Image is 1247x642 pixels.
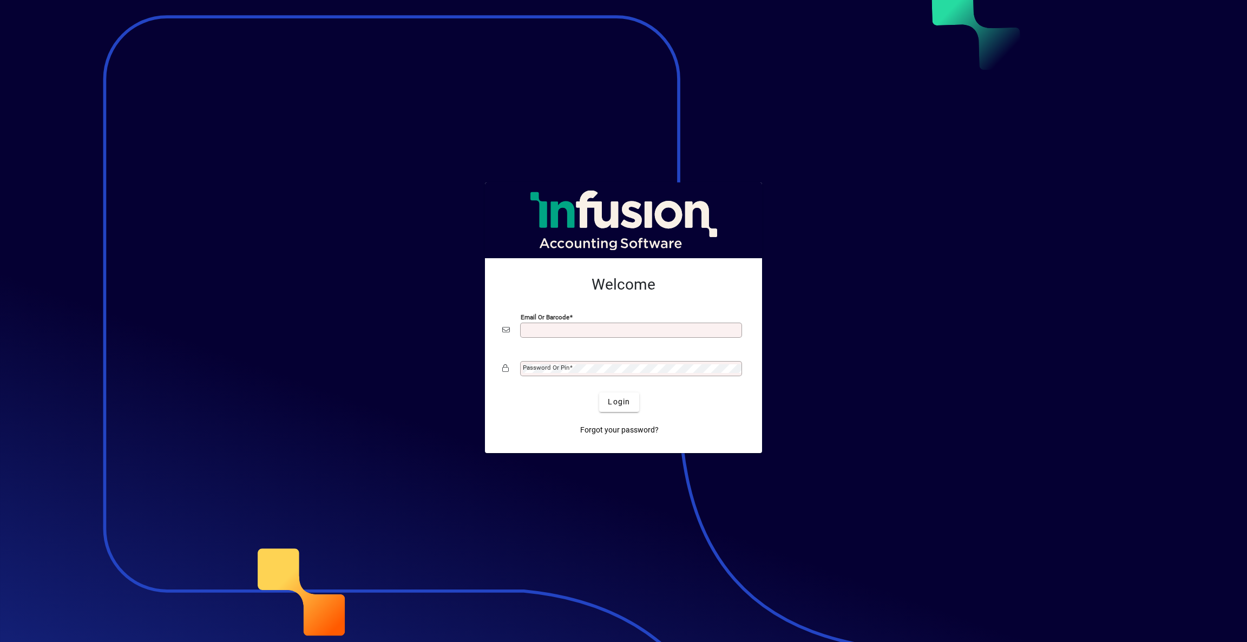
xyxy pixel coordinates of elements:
span: Login [608,396,630,408]
button: Login [599,392,639,412]
h2: Welcome [502,276,745,294]
mat-label: Password or Pin [523,364,569,371]
mat-label: Email or Barcode [521,313,569,320]
a: Forgot your password? [576,421,663,440]
span: Forgot your password? [580,424,659,436]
